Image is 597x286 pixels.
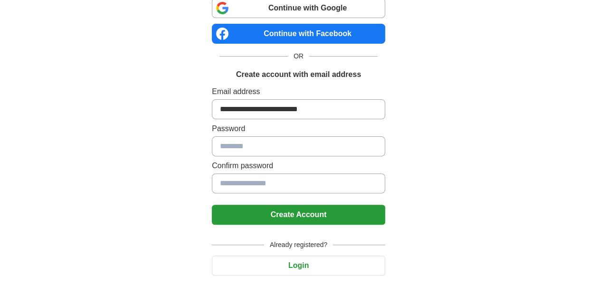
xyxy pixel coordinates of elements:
h1: Create account with email address [236,69,361,80]
a: Login [212,261,385,269]
a: Continue with Facebook [212,24,385,44]
span: OR [288,51,309,61]
label: Email address [212,86,385,97]
label: Password [212,123,385,134]
label: Confirm password [212,160,385,172]
span: Already registered? [264,240,333,250]
button: Create Account [212,205,385,225]
button: Login [212,256,385,276]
